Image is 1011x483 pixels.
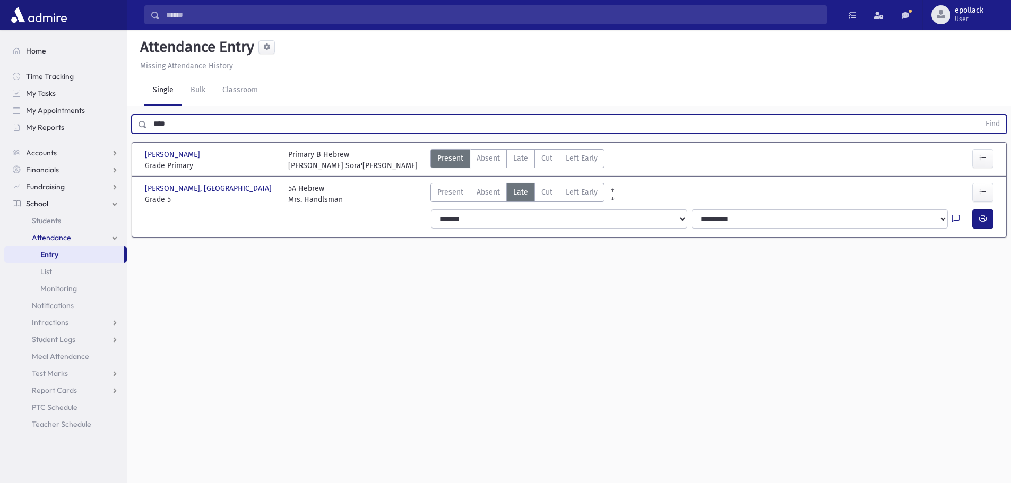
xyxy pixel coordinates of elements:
[26,165,59,174] span: Financials
[541,153,552,164] span: Cut
[4,280,127,297] a: Monitoring
[477,153,500,164] span: Absent
[979,115,1006,133] button: Find
[26,182,65,191] span: Fundraising
[4,246,124,263] a: Entry
[144,76,182,106] a: Single
[26,89,56,98] span: My Tasks
[288,149,418,171] div: Primary B Hebrew [PERSON_NAME] Sora'[PERSON_NAME]
[4,212,127,229] a: Students
[32,402,77,412] span: PTC Schedule
[32,318,68,327] span: Infractions
[26,72,74,81] span: Time Tracking
[541,187,552,198] span: Cut
[4,416,127,433] a: Teacher Schedule
[4,382,127,399] a: Report Cards
[4,119,127,136] a: My Reports
[437,153,463,164] span: Present
[32,385,77,395] span: Report Cards
[4,263,127,280] a: List
[26,199,48,208] span: School
[4,85,127,102] a: My Tasks
[566,187,598,198] span: Left Early
[32,233,71,242] span: Attendance
[26,106,85,115] span: My Appointments
[4,102,127,119] a: My Appointments
[32,352,89,361] span: Meal Attendance
[4,68,127,85] a: Time Tracking
[32,301,74,310] span: Notifications
[160,5,826,24] input: Search
[513,187,528,198] span: Late
[26,122,64,132] span: My Reports
[136,38,254,56] h5: Attendance Entry
[214,76,266,106] a: Classroom
[182,76,214,106] a: Bulk
[288,183,343,205] div: 5A Hebrew Mrs. Handlsman
[4,348,127,365] a: Meal Attendance
[145,194,278,205] span: Grade 5
[4,365,127,382] a: Test Marks
[955,6,983,15] span: epollack
[40,250,58,259] span: Entry
[430,183,604,205] div: AttTypes
[32,419,91,429] span: Teacher Schedule
[437,187,463,198] span: Present
[136,62,233,71] a: Missing Attendance History
[4,399,127,416] a: PTC Schedule
[430,149,604,171] div: AttTypes
[4,161,127,178] a: Financials
[26,148,57,157] span: Accounts
[140,62,233,71] u: Missing Attendance History
[4,195,127,212] a: School
[4,178,127,195] a: Fundraising
[513,153,528,164] span: Late
[40,267,52,276] span: List
[32,335,75,344] span: Student Logs
[32,216,61,225] span: Students
[566,153,598,164] span: Left Early
[4,314,127,331] a: Infractions
[8,4,70,25] img: AdmirePro
[477,187,500,198] span: Absent
[4,331,127,348] a: Student Logs
[145,183,274,194] span: [PERSON_NAME], [GEOGRAPHIC_DATA]
[32,368,68,378] span: Test Marks
[4,229,127,246] a: Attendance
[40,284,77,293] span: Monitoring
[26,46,46,56] span: Home
[955,15,983,23] span: User
[4,297,127,314] a: Notifications
[4,42,127,59] a: Home
[145,149,202,160] span: [PERSON_NAME]
[4,144,127,161] a: Accounts
[145,160,278,171] span: Grade Primary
